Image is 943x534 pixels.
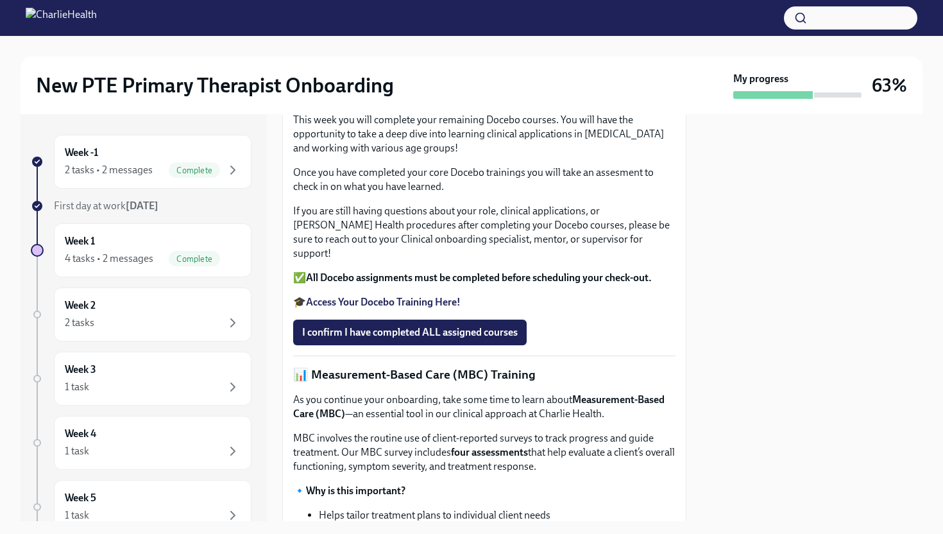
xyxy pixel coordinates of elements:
[733,72,788,86] strong: My progress
[31,352,251,406] a: Week 31 task
[65,380,89,394] div: 1 task
[302,326,518,339] span: I confirm I have completed ALL assigned courses
[293,320,527,345] button: I confirm I have completed ALL assigned courses
[26,8,97,28] img: CharlieHealth
[293,204,675,261] p: If you are still having questions about your role, clinical applications, or [PERSON_NAME] Health...
[31,416,251,470] a: Week 41 task
[31,288,251,341] a: Week 22 tasks
[306,296,461,308] a: Access Your Docebo Training Here!
[65,444,89,458] div: 1 task
[65,298,96,313] h6: Week 2
[65,234,95,248] h6: Week 1
[54,200,158,212] span: First day at work
[65,508,89,522] div: 1 task
[65,427,96,441] h6: Week 4
[293,113,675,155] p: This week you will complete your remaining Docebo courses. You will have the opportunity to take ...
[65,252,153,266] div: 4 tasks • 2 messages
[451,446,528,458] strong: four assessments
[36,73,394,98] h2: New PTE Primary Therapist Onboarding
[306,485,405,497] strong: Why is this important?
[65,491,96,505] h6: Week 5
[293,393,675,421] p: As you continue your onboarding, take some time to learn about —an essential tool in our clinical...
[293,431,675,474] p: MBC involves the routine use of client-reported surveys to track progress and guide treatment. Ou...
[169,166,220,175] span: Complete
[31,480,251,534] a: Week 51 task
[126,200,158,212] strong: [DATE]
[306,271,652,284] strong: All Docebo assignments must be completed before scheduling your check-out.
[293,366,675,383] p: 📊 Measurement-Based Care (MBC) Training
[65,163,153,177] div: 2 tasks • 2 messages
[65,146,98,160] h6: Week -1
[65,363,96,377] h6: Week 3
[293,271,675,285] p: ✅
[169,254,220,264] span: Complete
[872,74,907,97] h3: 63%
[293,484,675,498] p: 🔹
[293,166,675,194] p: Once you have completed your core Docebo trainings you will take an assesment to check in on what...
[293,295,675,309] p: 🎓
[65,316,94,330] div: 2 tasks
[319,508,675,522] li: Helps tailor treatment plans to individual client needs
[31,199,251,213] a: First day at work[DATE]
[31,223,251,277] a: Week 14 tasks • 2 messagesComplete
[31,135,251,189] a: Week -12 tasks • 2 messagesComplete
